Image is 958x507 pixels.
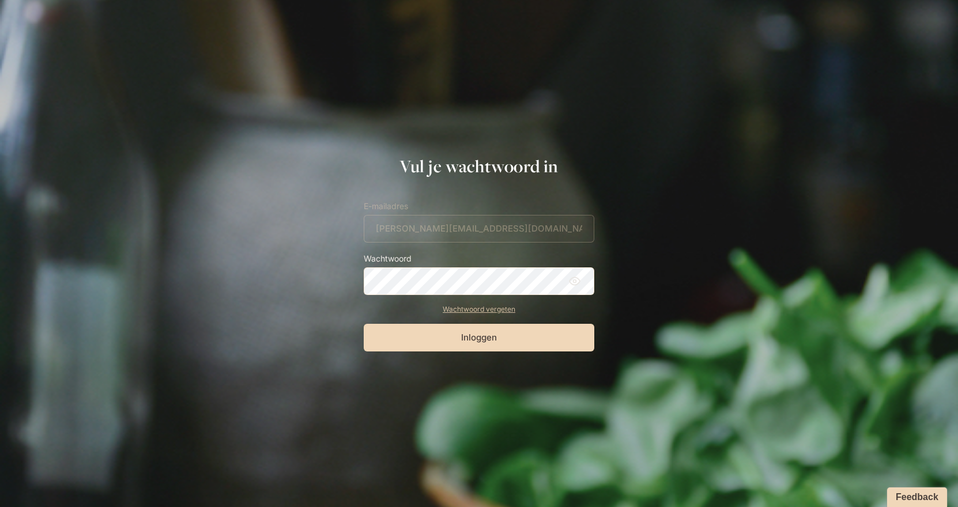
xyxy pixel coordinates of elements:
[364,304,594,315] a: Wachtwoord vergeten
[881,484,949,507] iframe: Ybug feedback widget
[364,156,594,176] h1: Vul je wachtwoord in
[364,252,594,265] label: Wachtwoord
[364,324,594,351] button: Inloggen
